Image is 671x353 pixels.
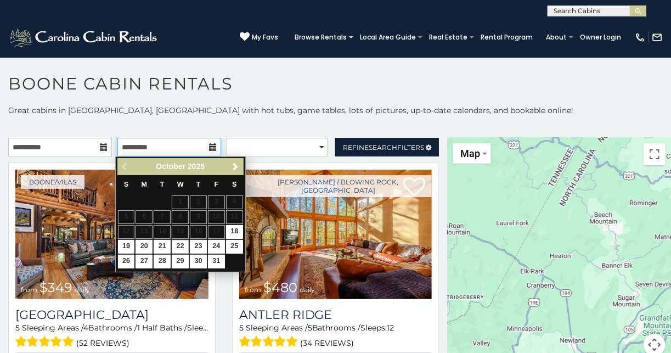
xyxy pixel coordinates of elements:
span: $480 [263,279,297,295]
span: October [156,162,185,171]
span: Next [231,163,240,171]
a: Owner Login [574,30,627,45]
span: My Favs [252,32,278,42]
a: Diamond Creek Lodge from $349 daily [15,170,208,299]
img: phone-regular-white.png [635,32,646,43]
span: Friday [215,181,219,188]
a: 28 [154,255,171,268]
span: (34 reviews) [300,336,354,350]
a: Next [229,160,243,173]
a: [GEOGRAPHIC_DATA] [15,307,208,322]
span: 12 [387,323,394,333]
span: Thursday [196,181,201,188]
span: $349 [40,279,72,295]
a: 19 [118,240,135,254]
span: Search [369,143,397,152]
span: daily [300,285,315,294]
h3: Diamond Creek Lodge [15,307,208,322]
span: Tuesday [160,181,165,188]
div: Sleeping Areas / Bathrooms / Sleeps: [239,322,432,350]
a: Antler Ridge from $480 daily [239,170,432,299]
span: Saturday [232,181,236,188]
button: Change map style [453,143,491,164]
a: Rental Program [475,30,538,45]
a: 18 [226,225,243,239]
a: About [540,30,572,45]
a: Local Area Guide [354,30,421,45]
a: My Favs [240,32,278,43]
a: 23 [190,240,207,254]
span: (52 reviews) [77,336,130,350]
a: 26 [118,255,135,268]
a: 24 [208,240,225,254]
a: Antler Ridge [239,307,432,322]
a: Browse Rentals [289,30,352,45]
span: from [245,285,261,294]
span: Sunday [124,181,128,188]
a: 25 [226,240,243,254]
a: 29 [172,255,189,268]
a: Real Estate [424,30,473,45]
img: Antler Ridge [239,170,432,299]
span: Monday [142,181,148,188]
a: 21 [154,240,171,254]
a: RefineSearchFilters [335,138,439,156]
span: 2025 [188,162,205,171]
span: 5 [308,323,312,333]
a: Boone/Vilas [21,175,84,189]
img: White-1-2.png [8,26,160,48]
img: mail-regular-white.png [652,32,663,43]
div: Sleeping Areas / Bathrooms / Sleeps: [15,322,208,350]
span: 1 Half Baths / [137,323,187,333]
a: [PERSON_NAME] / Blowing Rock, [GEOGRAPHIC_DATA] [245,175,432,197]
button: Toggle fullscreen view [644,143,666,165]
a: 30 [190,255,207,268]
a: 20 [136,240,153,254]
span: daily [75,285,90,294]
span: from [21,285,37,294]
a: 27 [136,255,153,268]
span: Wednesday [177,181,184,188]
a: 22 [172,240,189,254]
span: Map [460,148,480,159]
span: Refine Filters [343,143,424,152]
span: 4 [83,323,88,333]
a: 31 [208,255,225,268]
img: Diamond Creek Lodge [15,170,208,299]
span: 5 [15,323,20,333]
span: 5 [239,323,244,333]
